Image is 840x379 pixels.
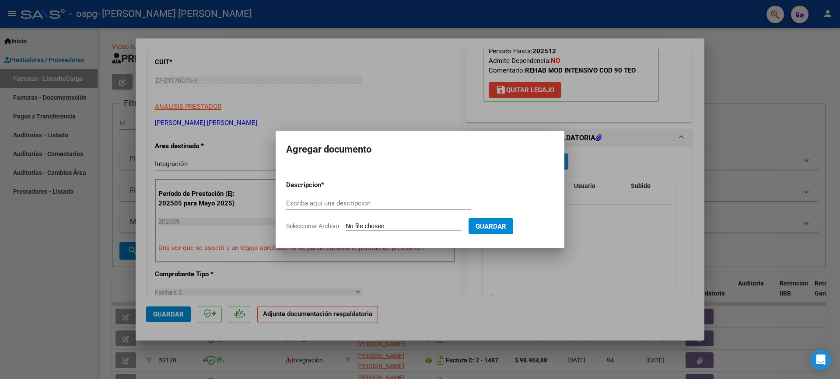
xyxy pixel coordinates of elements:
span: Guardar [476,223,506,230]
p: Descripcion [286,180,367,190]
span: Seleccionar Archivo [286,223,339,229]
button: Guardar [469,218,513,234]
div: Open Intercom Messenger [810,349,831,370]
h2: Agregar documento [286,141,554,158]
